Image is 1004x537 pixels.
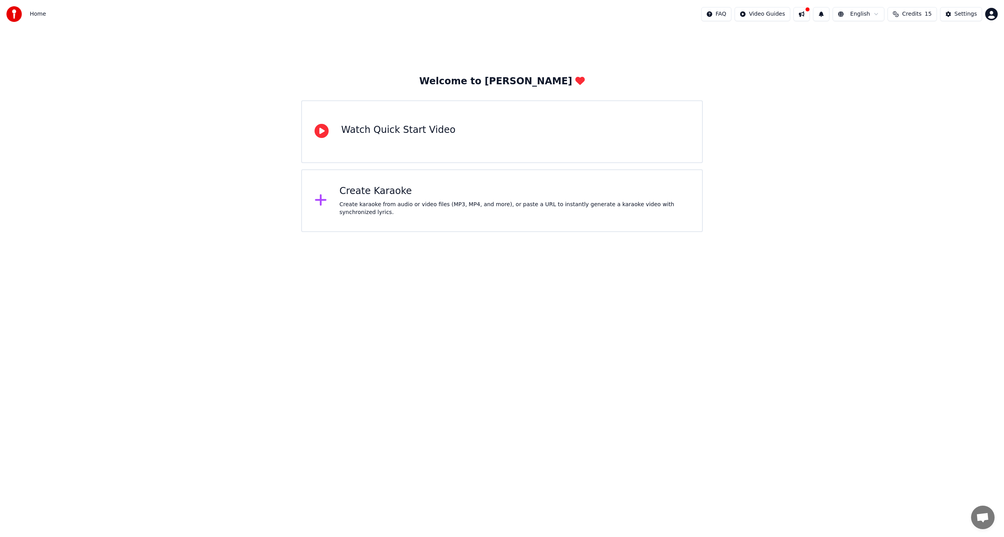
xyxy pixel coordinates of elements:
div: Create Karaoke [340,185,690,198]
a: Open chat [971,506,995,529]
button: FAQ [701,7,731,21]
div: Settings [955,10,977,18]
button: Credits15 [888,7,937,21]
div: Watch Quick Start Video [341,124,455,136]
nav: breadcrumb [30,10,46,18]
span: Home [30,10,46,18]
span: 15 [925,10,932,18]
span: Credits [902,10,921,18]
div: Create karaoke from audio or video files (MP3, MP4, and more), or paste a URL to instantly genera... [340,201,690,216]
img: youka [6,6,22,22]
div: Welcome to [PERSON_NAME] [419,75,585,88]
button: Video Guides [735,7,790,21]
button: Settings [940,7,982,21]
